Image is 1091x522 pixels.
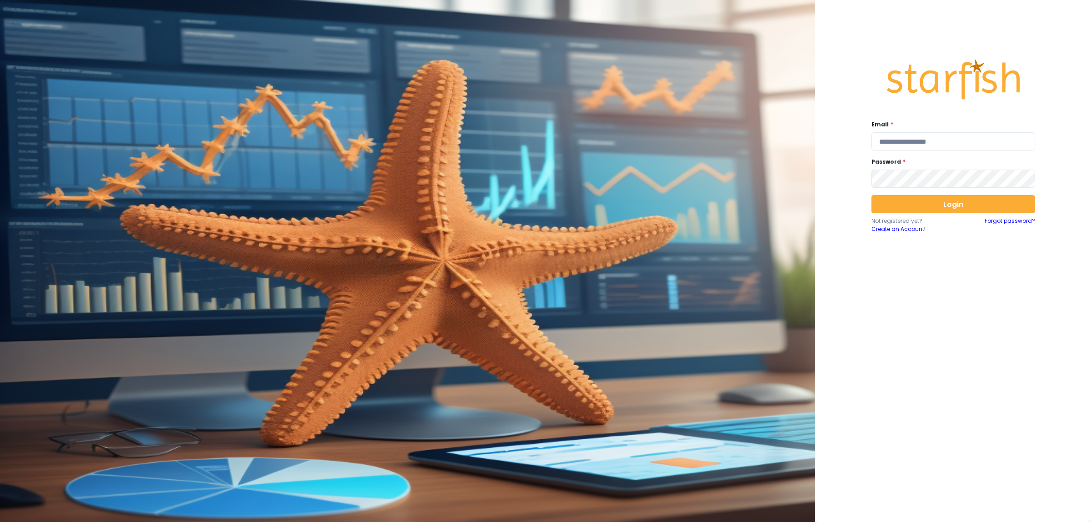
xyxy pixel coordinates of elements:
[985,217,1035,233] a: Forgot password?
[871,195,1035,213] button: Login
[871,120,1030,129] label: Email
[871,225,953,233] a: Create an Account!
[871,158,1030,166] label: Password
[885,51,1021,108] img: Logo.42cb71d561138c82c4ab.png
[871,217,953,225] p: Not registered yet?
